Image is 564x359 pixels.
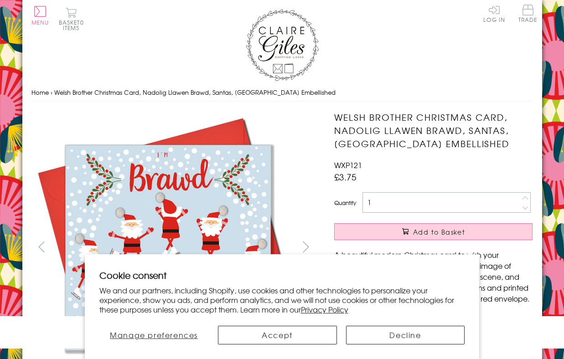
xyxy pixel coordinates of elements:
[334,159,362,170] span: WXP121
[31,6,49,25] button: Menu
[31,18,49,26] span: Menu
[334,223,533,240] button: Add to Basket
[295,236,316,257] button: next
[413,227,465,236] span: Add to Basket
[63,18,84,32] span: 0 items
[218,326,337,344] button: Accept
[301,304,348,315] a: Privacy Policy
[31,83,533,102] nav: breadcrumbs
[518,5,538,24] a: Trade
[31,88,49,97] a: Home
[99,326,209,344] button: Manage preferences
[54,88,336,97] span: Welsh Brother Christmas Card, Nadolig Llawen Brawd, Santas, [GEOGRAPHIC_DATA] Embellished
[51,88,52,97] span: ›
[483,5,505,22] a: Log In
[99,286,465,314] p: We and our partners, including Shopify, use cookies and other technologies to personalize your ex...
[246,9,319,81] img: Claire Giles Greetings Cards
[334,111,533,150] h1: Welsh Brother Christmas Card, Nadolig Llawen Brawd, Santas, [GEOGRAPHIC_DATA] Embellished
[518,5,538,22] span: Trade
[99,269,465,282] h2: Cookie consent
[334,199,356,207] label: Quantity
[346,326,465,344] button: Decline
[31,236,52,257] button: prev
[334,249,533,304] p: A beautiful modern Christmas card to wish your wonderful Brother a Happy Christmas. An image of [...
[59,7,84,31] button: Basket0 items
[110,329,198,340] span: Manage preferences
[334,170,357,183] span: £3.75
